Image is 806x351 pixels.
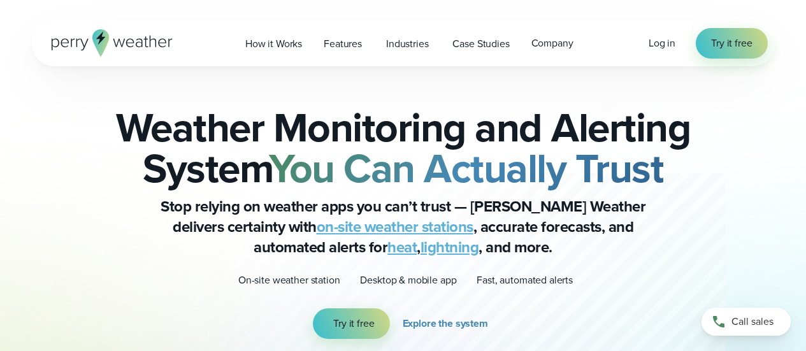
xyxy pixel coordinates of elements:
a: How it Works [234,31,313,57]
span: Company [531,36,573,51]
span: How it Works [245,36,302,52]
a: Try it free [696,28,767,59]
p: Desktop & mobile app [360,273,456,288]
a: lightning [421,236,479,259]
a: Call sales [702,308,791,336]
p: Fast, automated alerts [477,273,573,288]
span: Log in [649,36,675,50]
span: Features [324,36,362,52]
h2: Weather Monitoring and Alerting System [95,107,712,189]
p: On-site weather station [238,273,340,288]
span: Call sales [731,314,774,329]
strong: You Can Actually Trust [269,138,663,198]
a: Try it free [313,308,389,339]
span: Explore the system [403,316,488,331]
a: Explore the system [403,308,493,339]
a: heat [387,236,417,259]
span: Try it free [333,316,374,331]
a: Log in [649,36,675,51]
span: Try it free [711,36,752,51]
p: Stop relying on weather apps you can’t trust — [PERSON_NAME] Weather delivers certainty with , ac... [148,196,658,257]
a: on-site weather stations [317,215,473,238]
span: Case Studies [452,36,509,52]
span: Industries [386,36,428,52]
a: Case Studies [442,31,520,57]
